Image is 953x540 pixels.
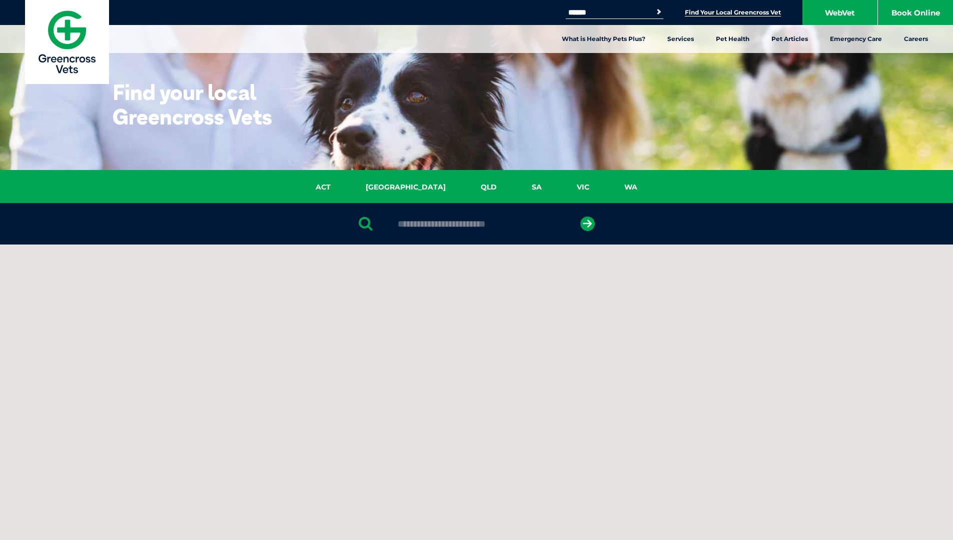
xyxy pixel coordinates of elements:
a: What is Healthy Pets Plus? [551,25,656,53]
a: Services [656,25,705,53]
a: QLD [463,181,514,193]
a: Find Your Local Greencross Vet [685,8,781,16]
a: SA [514,181,559,193]
a: [GEOGRAPHIC_DATA] [348,181,463,193]
a: Careers [893,25,939,53]
a: Emergency Care [819,25,893,53]
button: Search [654,7,664,17]
h1: Find your local Greencross Vets [113,80,310,129]
a: VIC [559,181,607,193]
a: Pet Health [705,25,760,53]
a: Pet Articles [760,25,819,53]
a: WA [607,181,655,193]
a: ACT [298,181,348,193]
